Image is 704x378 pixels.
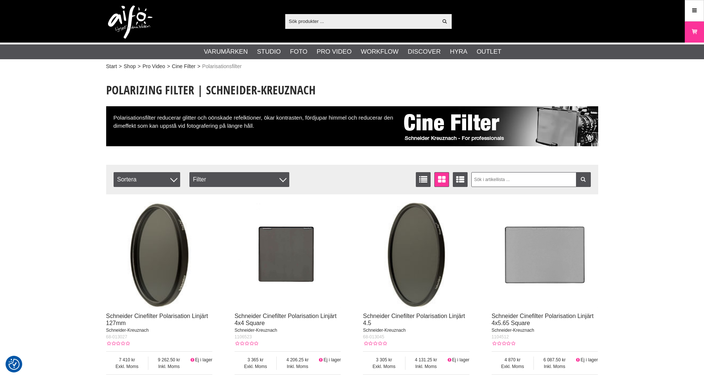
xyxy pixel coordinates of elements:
[363,328,405,333] span: Schneider-Kreuznach
[416,172,431,187] a: Listvisning
[447,357,452,362] i: Ej i lager
[142,63,165,70] a: Pro Video
[124,63,136,70] a: Shop
[492,334,509,339] span: 1104512
[317,47,351,57] a: Pro Video
[492,328,534,333] span: Schneider-Kreuznach
[534,363,575,370] span: Inkl. Moms
[575,357,581,362] i: Ej i lager
[195,357,212,362] span: Ej i lager
[363,340,387,347] div: Kundbetyg: 0
[197,63,200,70] span: >
[361,47,398,57] a: Workflow
[235,357,277,363] span: 3 365
[452,357,469,362] span: Ej i lager
[148,363,190,370] span: Inkl. Moms
[405,363,447,370] span: Inkl. Moms
[235,328,277,333] span: Schneider-Kreuznach
[408,47,441,57] a: Discover
[106,334,127,339] span: 68-013027
[9,358,20,371] button: Samtyckesinställningar
[108,6,152,39] img: logo.png
[106,357,148,363] span: 7 410
[114,172,180,187] span: Sortera
[277,363,318,370] span: Inkl. Moms
[106,63,117,70] a: Start
[450,47,467,57] a: Hyra
[106,363,148,370] span: Exkl. Moms
[492,313,594,326] a: Schneider Cinefilter Polarisation Linjärt 4x5.65 Square
[148,357,190,363] span: 9 262.50
[576,172,591,187] a: Filtrera
[363,363,405,370] span: Exkl. Moms
[398,106,598,146] img: Schneider Kreuznach Cine Filter
[257,47,281,57] a: Studio
[106,106,598,146] div: Polarisationsfilter reducerar glitter och oönskade refelktioner, ökar kontrasten, fördjupar himme...
[235,363,277,370] span: Exkl. Moms
[277,357,318,363] span: 4 206.25
[190,357,195,362] i: Ej i lager
[318,357,324,362] i: Ej i lager
[285,16,438,27] input: Sök produkter ...
[476,47,501,57] a: Outlet
[492,340,515,347] div: Kundbetyg: 0
[235,340,258,347] div: Kundbetyg: 0
[106,82,598,98] h1: Polarizing filter | Schneider-Kreuznach
[235,202,341,308] img: Schneider Cinefilter Polarisation Linjärt 4x4 Square
[492,202,598,308] img: Schneider Cinefilter Polarisation Linjärt 4x5.65 Square
[106,313,208,326] a: Schneider Cinefilter Polarisation Linjärt 127mm
[235,313,337,326] a: Schneider Cinefilter Polarisation Linjärt 4x4 Square
[106,328,149,333] span: Schneider-Kreuznach
[138,63,141,70] span: >
[189,172,289,187] div: Filter
[119,63,122,70] span: >
[324,357,341,362] span: Ej i lager
[363,357,405,363] span: 3 305
[363,313,465,326] a: Schneider Cinefilter Polarisation Linjärt 4.5
[492,363,534,370] span: Exkl. Moms
[9,359,20,370] img: Revisit consent button
[492,357,534,363] span: 4 870
[106,340,130,347] div: Kundbetyg: 0
[204,47,248,57] a: Varumärken
[534,357,575,363] span: 6 087.50
[106,202,213,308] img: Schneider Cinefilter Polarisation Linjärt 127mm
[405,357,447,363] span: 4 131.25
[363,334,384,339] span: 68-013045
[453,172,468,187] a: Utökad listvisning
[471,172,591,187] input: Sök i artikellista ...
[580,357,598,362] span: Ej i lager
[235,334,252,339] span: 1106523
[202,63,242,70] span: Polarisationsfilter
[167,63,170,70] span: >
[434,172,449,187] a: Fönstervisning
[172,63,196,70] a: Cine Filter
[363,202,469,308] img: Schneider Cinefilter Polarisation Linjärt 4.5
[290,47,307,57] a: Foto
